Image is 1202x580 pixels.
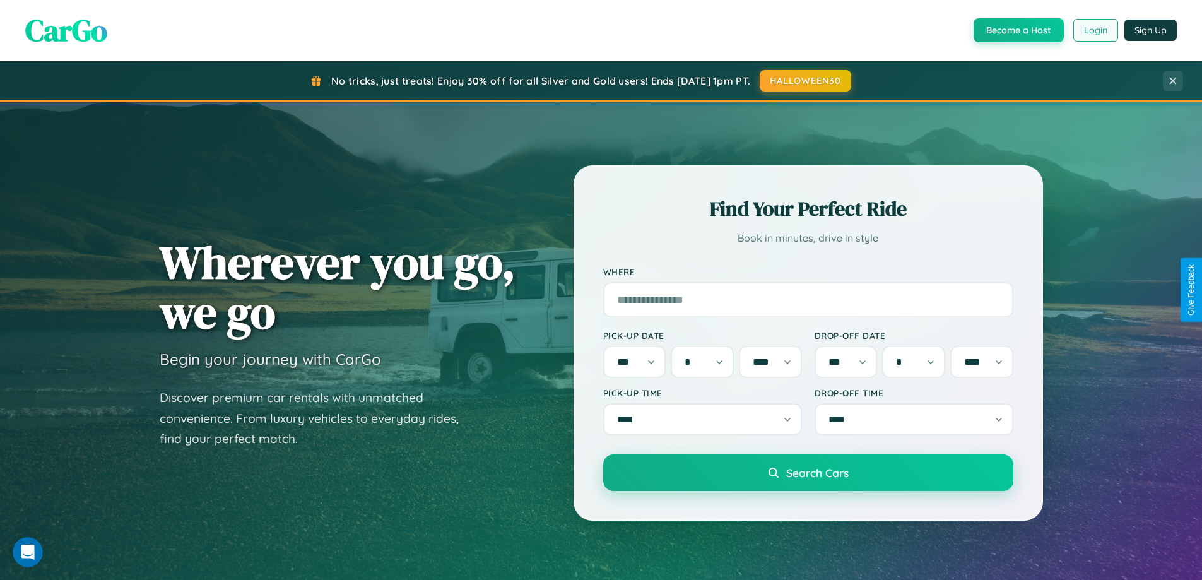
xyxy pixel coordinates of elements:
[815,388,1013,398] label: Drop-off Time
[603,388,802,398] label: Pick-up Time
[25,9,107,51] span: CarGo
[974,18,1064,42] button: Become a Host
[760,70,851,92] button: HALLOWEEN30
[815,330,1013,341] label: Drop-off Date
[1073,19,1118,42] button: Login
[160,388,475,449] p: Discover premium car rentals with unmatched convenience. From luxury vehicles to everyday rides, ...
[13,537,43,567] iframe: Intercom live chat
[786,466,849,480] span: Search Cars
[603,330,802,341] label: Pick-up Date
[603,454,1013,491] button: Search Cars
[1187,264,1196,316] div: Give Feedback
[160,350,381,369] h3: Begin your journey with CarGo
[603,266,1013,277] label: Where
[603,195,1013,223] h2: Find Your Perfect Ride
[1124,20,1177,41] button: Sign Up
[160,237,516,337] h1: Wherever you go, we go
[603,229,1013,247] p: Book in minutes, drive in style
[331,74,750,87] span: No tricks, just treats! Enjoy 30% off for all Silver and Gold users! Ends [DATE] 1pm PT.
